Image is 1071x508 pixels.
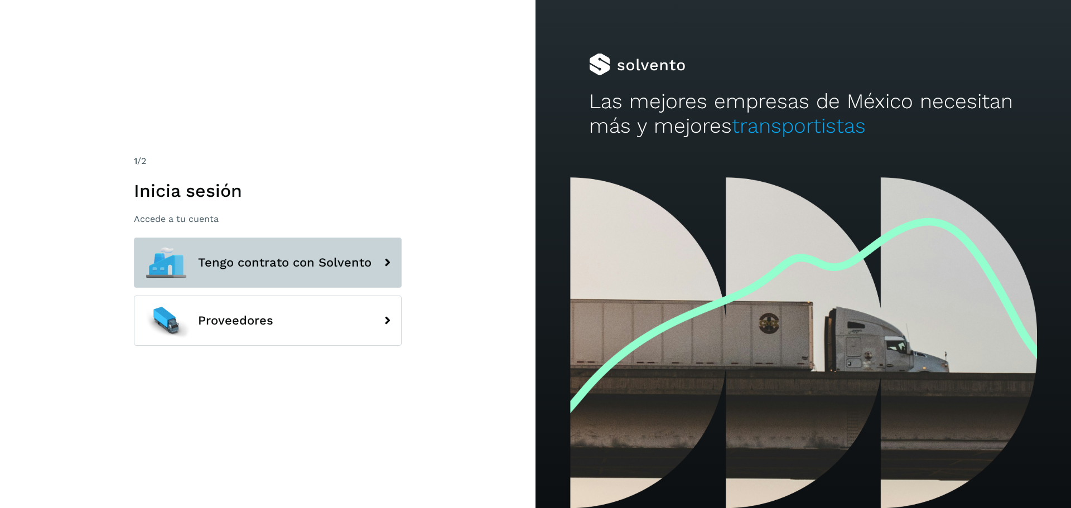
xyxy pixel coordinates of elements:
span: 1 [134,156,137,166]
span: Tengo contrato con Solvento [198,256,372,269]
h2: Las mejores empresas de México necesitan más y mejores [589,89,1017,139]
div: /2 [134,154,402,168]
span: Proveedores [198,314,273,327]
h1: Inicia sesión [134,180,402,201]
button: Tengo contrato con Solvento [134,238,402,288]
p: Accede a tu cuenta [134,214,402,224]
button: Proveedores [134,296,402,346]
span: transportistas [732,114,866,138]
